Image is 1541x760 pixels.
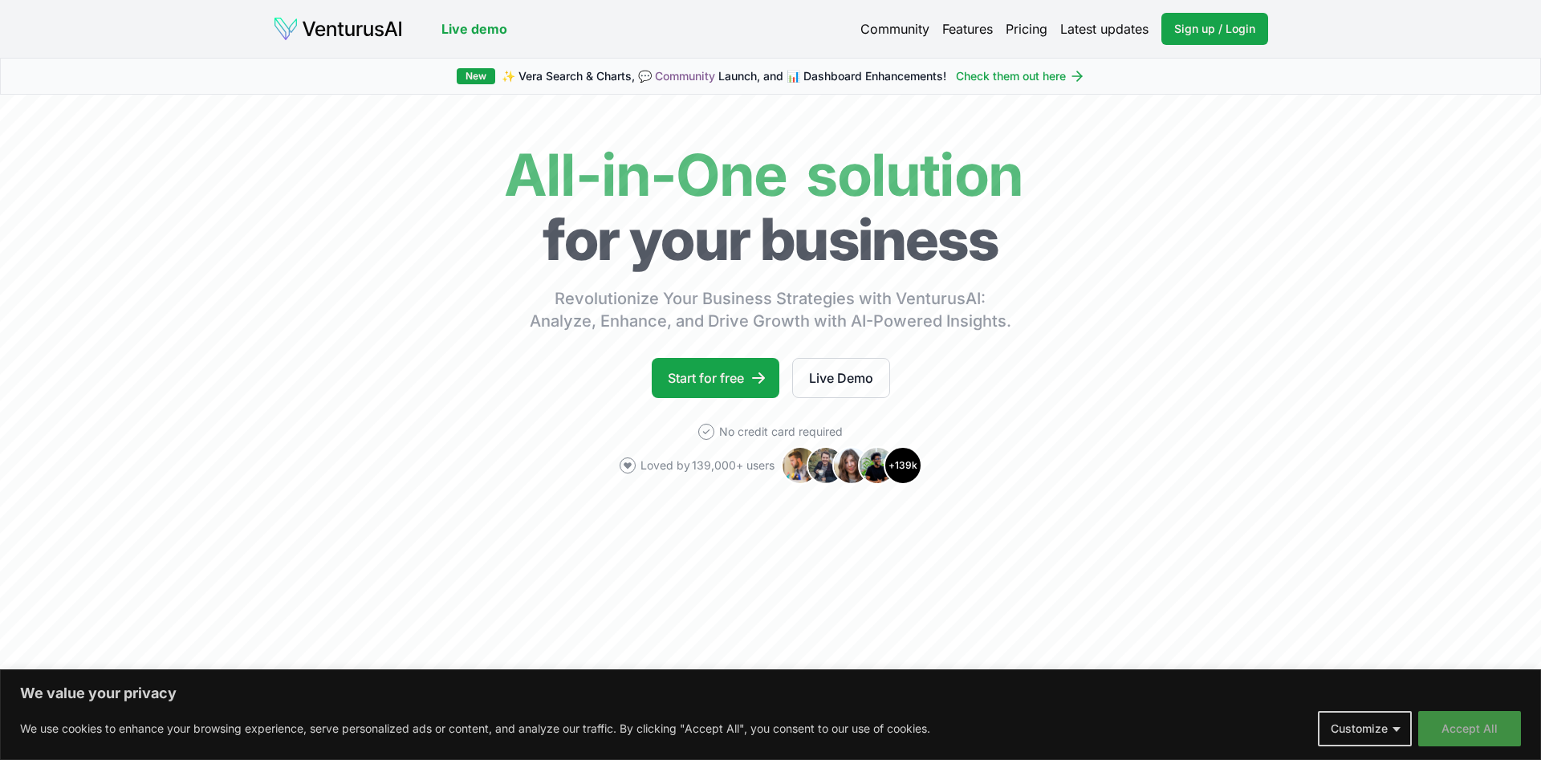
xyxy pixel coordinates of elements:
[457,68,495,84] div: New
[1174,21,1255,37] span: Sign up / Login
[1161,13,1268,45] a: Sign up / Login
[860,19,929,39] a: Community
[1006,19,1047,39] a: Pricing
[20,684,1521,703] p: We value your privacy
[273,16,403,42] img: logo
[20,719,930,738] p: We use cookies to enhance your browsing experience, serve personalized ads or content, and analyz...
[832,446,871,485] img: Avatar 3
[807,446,845,485] img: Avatar 2
[1418,711,1521,746] button: Accept All
[781,446,819,485] img: Avatar 1
[956,68,1085,84] a: Check them out here
[655,69,715,83] a: Community
[1318,711,1412,746] button: Customize
[502,68,946,84] span: ✨ Vera Search & Charts, 💬 Launch, and 📊 Dashboard Enhancements!
[1060,19,1149,39] a: Latest updates
[858,446,897,485] img: Avatar 4
[441,19,507,39] a: Live demo
[652,358,779,398] a: Start for free
[942,19,993,39] a: Features
[792,358,890,398] a: Live Demo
